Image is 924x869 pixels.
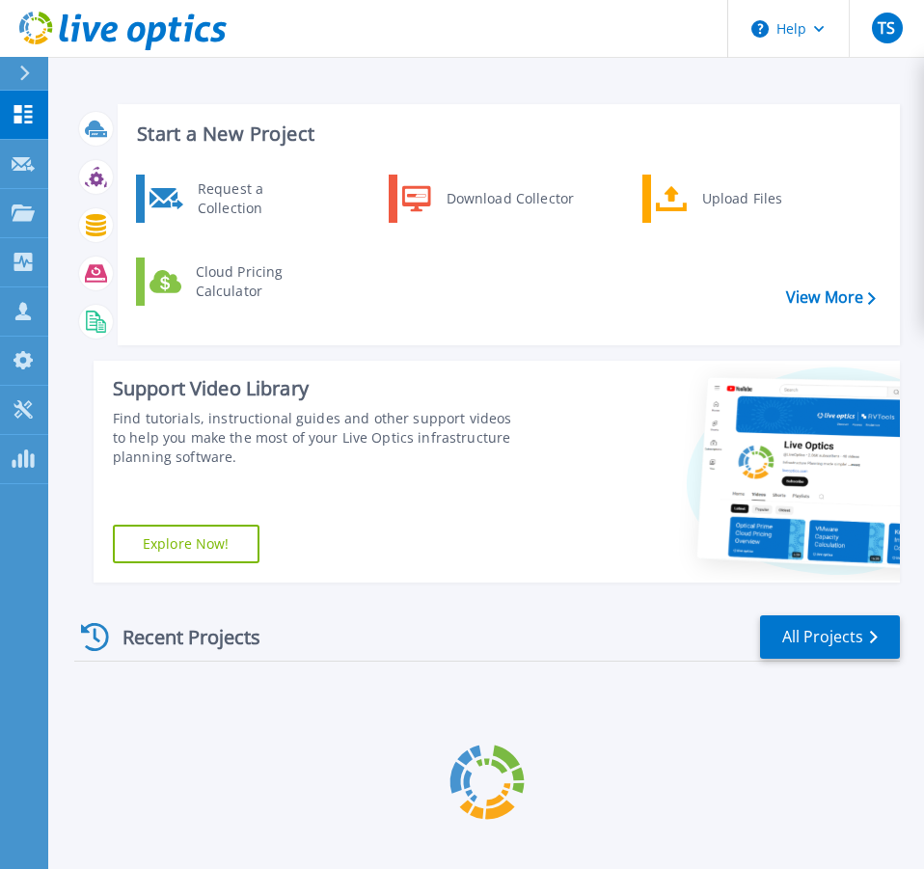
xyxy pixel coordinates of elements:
a: Explore Now! [113,525,259,563]
a: All Projects [760,615,900,659]
a: Cloud Pricing Calculator [136,258,334,306]
div: Recent Projects [74,613,286,661]
a: View More [786,288,876,307]
a: Request a Collection [136,175,334,223]
div: Upload Files [693,179,835,218]
h3: Start a New Project [137,123,875,145]
div: Download Collector [437,179,583,218]
div: Cloud Pricing Calculator [186,262,329,301]
div: Support Video Library [113,376,527,401]
a: Download Collector [389,175,586,223]
div: Request a Collection [188,179,329,218]
div: Find tutorials, instructional guides and other support videos to help you make the most of your L... [113,409,527,467]
a: Upload Files [642,175,840,223]
span: TS [878,20,895,36]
